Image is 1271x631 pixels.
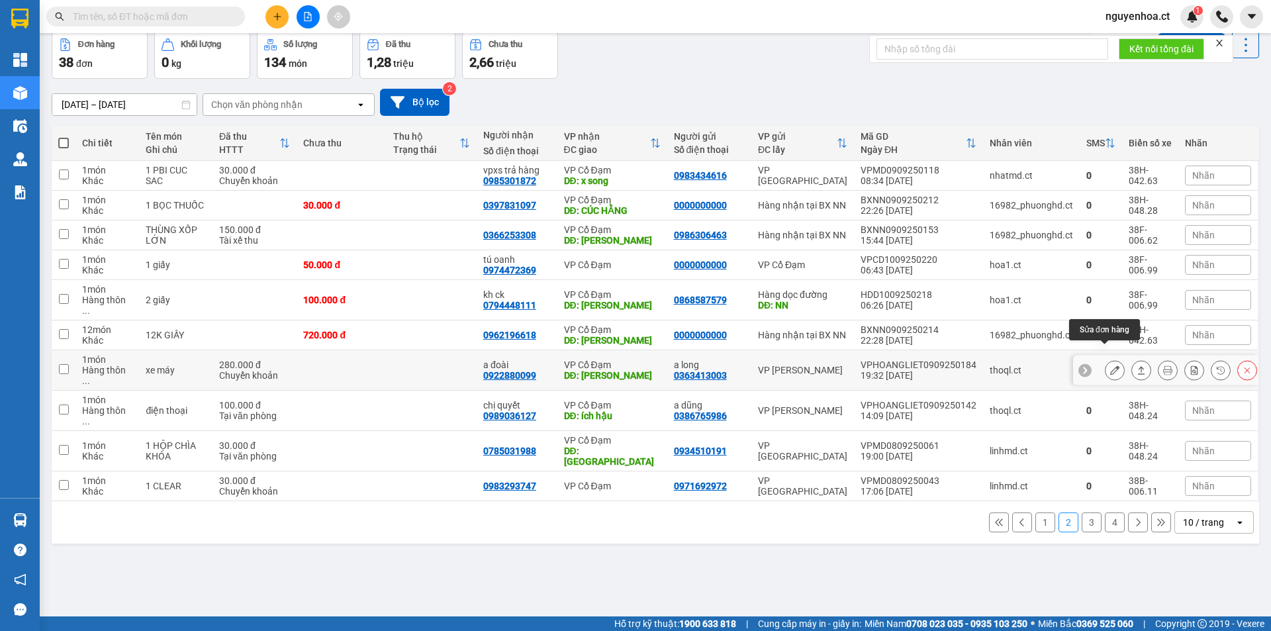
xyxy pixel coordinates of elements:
[52,31,148,79] button: Đơn hàng38đơn
[1192,295,1215,305] span: Nhãn
[76,58,93,69] span: đơn
[483,146,551,156] div: Số điện thoại
[219,486,290,497] div: Chuyển khoản
[219,175,290,186] div: Chuyển khoản
[564,435,661,446] div: VP Cổ Đạm
[13,513,27,527] img: warehouse-icon
[990,170,1073,181] div: nhatmd.ct
[614,616,736,631] span: Hỗ trợ kỹ thuật:
[82,195,132,205] div: 1 món
[674,360,745,370] div: a long
[52,94,197,115] input: Select a date range.
[674,411,727,421] div: 0386765986
[154,31,250,79] button: Khối lượng0kg
[1086,481,1115,491] div: 0
[1059,512,1078,532] button: 2
[380,89,449,116] button: Bộ lọc
[1192,330,1215,340] span: Nhãn
[1131,360,1151,380] div: Giao hàng
[679,618,736,629] strong: 1900 633 818
[387,126,477,161] th: Toggle SortBy
[1129,289,1172,311] div: 38F-006.99
[1129,42,1194,56] span: Kết nối tổng đài
[82,165,132,175] div: 1 món
[861,475,976,486] div: VPMD0809250043
[489,40,522,49] div: Chưa thu
[462,31,558,79] button: Chưa thu2,66 triệu
[1192,170,1215,181] span: Nhãn
[564,195,661,205] div: VP Cổ Đạm
[861,289,976,300] div: HDD1009250218
[861,440,976,451] div: VPMD0809250061
[674,230,727,240] div: 0986306463
[990,230,1073,240] div: 16982_phuonghd.ct
[483,360,551,370] div: a đoài
[219,440,290,451] div: 30.000 đ
[564,144,650,155] div: ĐC giao
[219,144,279,155] div: HTTT
[861,235,976,246] div: 15:44 [DATE]
[1240,5,1263,28] button: caret-down
[483,175,536,186] div: 0985301872
[283,40,317,49] div: Số lượng
[483,411,536,421] div: 0989036127
[861,131,966,142] div: Mã GD
[1129,400,1172,421] div: 38H-048.24
[876,38,1108,60] input: Nhập số tổng đài
[219,235,290,246] div: Tài xế thu
[1086,295,1115,305] div: 0
[146,224,206,246] div: THÙNG XỐP LỚN
[674,131,745,142] div: Người gửi
[483,254,551,265] div: tú oanh
[297,5,320,28] button: file-add
[758,616,861,631] span: Cung cấp máy in - giấy in:
[82,295,132,316] div: Hàng thông thường
[758,365,847,375] div: VP [PERSON_NAME]
[1235,517,1245,528] svg: open
[861,300,976,311] div: 06:26 [DATE]
[219,400,290,411] div: 100.000 đ
[990,446,1073,456] div: linhmd.ct
[82,335,132,346] div: Khác
[483,446,536,456] div: 0785031988
[674,200,727,211] div: 0000000000
[393,58,414,69] span: triệu
[14,603,26,616] span: message
[219,370,290,381] div: Chuyển khoản
[674,330,727,340] div: 0000000000
[14,573,26,586] span: notification
[219,411,290,421] div: Tại văn phòng
[82,451,132,461] div: Khác
[82,365,132,386] div: Hàng thông thường
[14,544,26,556] span: question-circle
[393,144,459,155] div: Trạng thái
[82,205,132,216] div: Khác
[674,400,745,411] div: a dũng
[469,54,494,70] span: 2,66
[303,12,312,21] span: file-add
[1129,165,1172,186] div: 38H-042.63
[564,175,661,186] div: DĐ: x song
[82,138,132,148] div: Chi tiết
[861,411,976,421] div: 14:09 [DATE]
[1129,475,1172,497] div: 38B-006.11
[758,330,847,340] div: Hàng nhận tại BX NN
[564,335,661,346] div: DĐ: XUÂN LIÊN
[861,324,976,335] div: BXNN0909250214
[674,295,727,305] div: 0868587579
[751,126,854,161] th: Toggle SortBy
[219,224,290,235] div: 150.000 đ
[483,130,551,140] div: Người nhận
[257,31,353,79] button: Số lượng134món
[861,175,976,186] div: 08:34 [DATE]
[1185,138,1251,148] div: Nhãn
[171,58,181,69] span: kg
[13,86,27,100] img: warehouse-icon
[865,616,1027,631] span: Miền Nam
[11,9,28,28] img: logo-vxr
[1069,319,1140,340] div: Sửa đơn hàng
[303,295,380,305] div: 100.000 đ
[146,440,206,461] div: 1 HỘP CHÌA KHÓA
[146,200,206,211] div: 1 BỌC THUỐC
[564,370,661,381] div: DĐ: xuân thành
